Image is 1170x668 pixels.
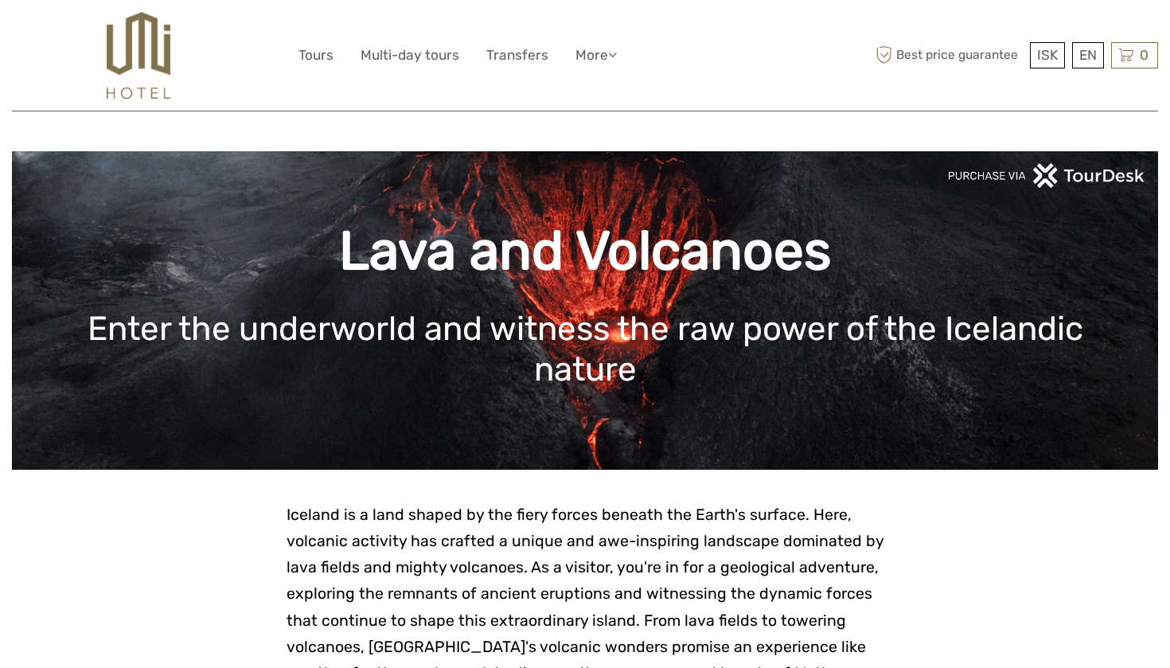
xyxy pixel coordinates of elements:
[1037,47,1058,63] span: ISK
[298,44,333,67] a: Tours
[872,42,1026,68] span: Best price guarantee
[36,309,1134,389] h1: Enter the underworld and witness the raw power of the Icelandic nature
[947,163,1146,188] img: PurchaseViaTourDeskwhite.png
[575,44,617,67] a: More
[486,44,548,67] a: Transfers
[361,44,459,67] a: Multi-day tours
[1072,42,1104,68] div: EN
[36,219,1134,283] h1: Lava and Volcanoes
[1137,47,1151,63] span: 0
[107,12,170,99] img: 526-1e775aa5-7374-4589-9d7e-5793fb20bdfc_logo_big.jpg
